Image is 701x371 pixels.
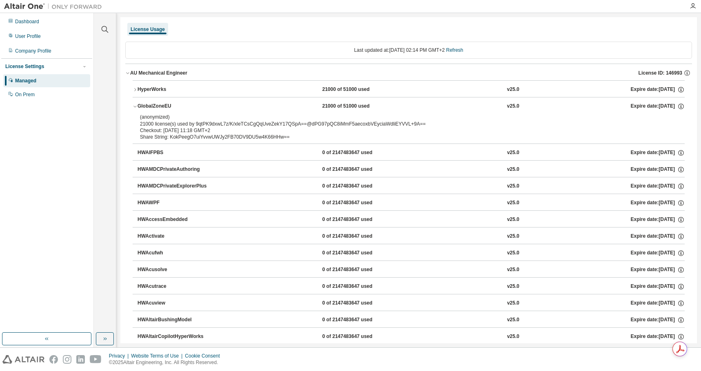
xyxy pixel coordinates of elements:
[138,316,211,324] div: HWAltairBushingModel
[507,216,519,223] div: v25.0
[322,183,396,190] div: 0 of 2147483647 used
[322,300,396,307] div: 0 of 2147483647 used
[322,166,396,173] div: 0 of 2147483647 used
[631,216,685,223] div: Expire date: [DATE]
[140,134,658,140] div: Share String: KokPeegO7uiYvvwUWJy2FB70DV9DU5w4K66HHw==
[507,166,519,173] div: v25.0
[138,283,211,290] div: HWAcutrace
[631,316,685,324] div: Expire date: [DATE]
[631,333,685,340] div: Expire date: [DATE]
[138,199,211,207] div: HWAWPF
[507,199,519,207] div: v25.0
[322,199,396,207] div: 0 of 2147483647 used
[322,86,396,93] div: 21000 of 51000 used
[138,86,211,93] div: HyperWorks
[138,278,685,296] button: HWAcutrace0 of 2147483647 usedv25.0Expire date:[DATE]
[322,283,396,290] div: 0 of 2147483647 used
[322,266,396,274] div: 0 of 2147483647 used
[507,283,519,290] div: v25.0
[138,244,685,262] button: HWAcufwh0 of 2147483647 usedv25.0Expire date:[DATE]
[507,266,519,274] div: v25.0
[5,63,44,70] div: License Settings
[49,355,58,364] img: facebook.svg
[507,103,519,110] div: v25.0
[4,2,106,11] img: Altair One
[90,355,102,364] img: youtube.svg
[322,316,396,324] div: 0 of 2147483647 used
[507,300,519,307] div: v25.0
[322,333,396,340] div: 0 of 2147483647 used
[631,166,685,173] div: Expire date: [DATE]
[133,81,685,99] button: HyperWorks21000 of 51000 usedv25.0Expire date:[DATE]
[130,70,187,76] div: AU Mechanical Engineer
[138,177,685,195] button: HWAMDCPrivateExplorerPlus0 of 2147483647 usedv25.0Expire date:[DATE]
[138,103,211,110] div: GlobalZoneEU
[507,233,519,240] div: v25.0
[507,183,519,190] div: v25.0
[140,114,658,121] p: (anonymized)
[138,194,685,212] button: HWAWPF0 of 2147483647 usedv25.0Expire date:[DATE]
[15,18,39,25] div: Dashboard
[138,311,685,329] button: HWAltairBushingModel0 of 2147483647 usedv25.0Expire date:[DATE]
[631,183,685,190] div: Expire date: [DATE]
[133,97,685,115] button: GlobalZoneEU21000 of 51000 usedv25.0Expire date:[DATE]
[131,353,185,359] div: Website Terms of Use
[125,42,692,59] div: Last updated at: [DATE] 02:14 PM GMT+2
[15,77,36,84] div: Managed
[125,64,692,82] button: AU Mechanical EngineerLicense ID: 146993
[109,353,131,359] div: Privacy
[507,149,519,157] div: v25.0
[15,33,41,40] div: User Profile
[138,300,211,307] div: HWAcuview
[109,359,225,366] p: © 2025 Altair Engineering, Inc. All Rights Reserved.
[507,250,519,257] div: v25.0
[138,227,685,245] button: HWActivate0 of 2147483647 usedv25.0Expire date:[DATE]
[138,233,211,240] div: HWActivate
[322,216,396,223] div: 0 of 2147483647 used
[76,355,85,364] img: linkedin.svg
[138,266,211,274] div: HWAcusolve
[15,91,35,98] div: On Prem
[322,250,396,257] div: 0 of 2147483647 used
[138,144,685,162] button: HWAIFPBS0 of 2147483647 usedv25.0Expire date:[DATE]
[138,250,211,257] div: HWAcufwh
[631,103,685,110] div: Expire date: [DATE]
[138,328,685,346] button: HWAltairCopilotHyperWorks0 of 2147483647 usedv25.0Expire date:[DATE]
[15,48,51,54] div: Company Profile
[631,283,685,290] div: Expire date: [DATE]
[631,300,685,307] div: Expire date: [DATE]
[631,233,685,240] div: Expire date: [DATE]
[63,355,71,364] img: instagram.svg
[138,216,211,223] div: HWAccessEmbedded
[507,333,519,340] div: v25.0
[138,161,685,179] button: HWAMDCPrivateAuthoring0 of 2147483647 usedv25.0Expire date:[DATE]
[631,86,685,93] div: Expire date: [DATE]
[131,26,165,33] div: License Usage
[631,266,685,274] div: Expire date: [DATE]
[322,233,396,240] div: 0 of 2147483647 used
[138,261,685,279] button: HWAcusolve0 of 2147483647 usedv25.0Expire date:[DATE]
[639,70,682,76] span: License ID: 146993
[446,47,463,53] a: Refresh
[631,149,685,157] div: Expire date: [DATE]
[631,199,685,207] div: Expire date: [DATE]
[138,183,211,190] div: HWAMDCPrivateExplorerPlus
[140,127,658,134] div: Checkout: [DATE] 11:18 GMT+2
[140,114,658,127] div: 21000 license(s) used by 9qtPK9dxwL7z/K/xleTCsCgQqUveZekY17QSpA==@dPG97pQC8iMmF5aecoxbVEyciaWdliE...
[185,353,224,359] div: Cookie Consent
[322,149,396,157] div: 0 of 2147483647 used
[2,355,44,364] img: altair_logo.svg
[138,149,211,157] div: HWAIFPBS
[322,103,396,110] div: 21000 of 51000 used
[138,294,685,312] button: HWAcuview0 of 2147483647 usedv25.0Expire date:[DATE]
[507,86,519,93] div: v25.0
[138,166,211,173] div: HWAMDCPrivateAuthoring
[631,250,685,257] div: Expire date: [DATE]
[507,316,519,324] div: v25.0
[138,333,211,340] div: HWAltairCopilotHyperWorks
[138,211,685,229] button: HWAccessEmbedded0 of 2147483647 usedv25.0Expire date:[DATE]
